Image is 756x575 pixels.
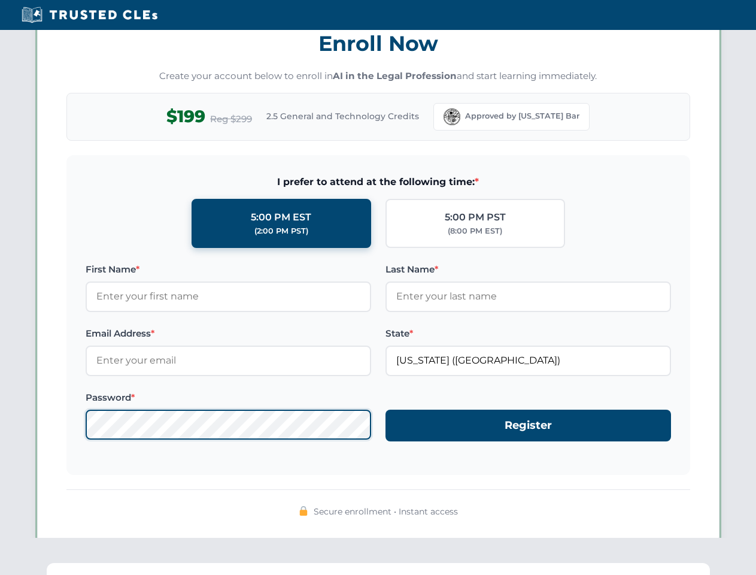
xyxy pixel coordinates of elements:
[385,262,671,277] label: Last Name
[333,70,457,81] strong: AI in the Legal Profession
[210,112,252,126] span: Reg $299
[66,25,690,62] h3: Enroll Now
[86,346,371,376] input: Enter your email
[251,210,311,225] div: 5:00 PM EST
[266,110,419,123] span: 2.5 General and Technology Credits
[385,346,671,376] input: Florida (FL)
[86,262,371,277] label: First Name
[86,174,671,190] span: I prefer to attend at the following time:
[66,69,690,83] p: Create your account below to enroll in and start learning immediately.
[385,282,671,311] input: Enter your last name
[86,282,371,311] input: Enter your first name
[445,210,506,225] div: 5:00 PM PST
[385,410,671,441] button: Register
[86,391,371,405] label: Password
[86,326,371,341] label: Email Address
[166,103,205,130] span: $199
[18,6,161,24] img: Trusted CLEs
[444,108,460,125] img: Florida Bar
[254,225,308,237] div: (2:00 PM PST)
[448,225,502,237] div: (8:00 PM EST)
[385,326,671,341] label: State
[465,110,579,122] span: Approved by [US_STATE] Bar
[314,505,458,518] span: Secure enrollment • Instant access
[299,506,308,516] img: 🔒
